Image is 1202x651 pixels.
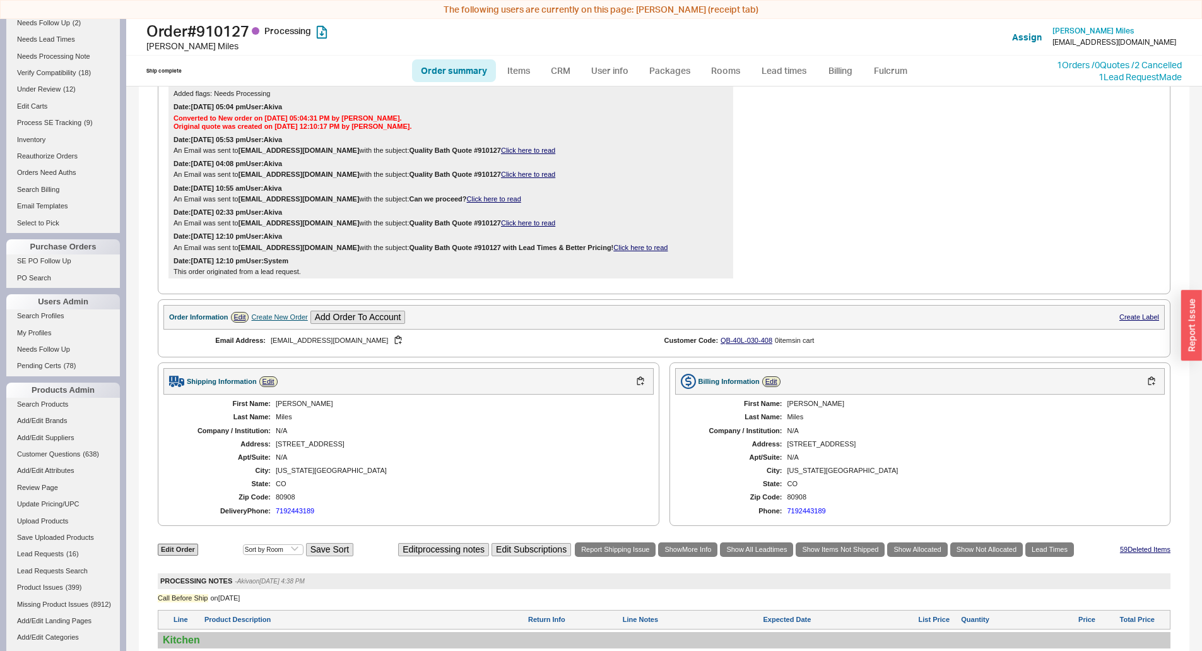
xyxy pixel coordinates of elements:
[6,515,120,528] a: Upload Products
[276,413,641,421] div: Miles
[146,40,604,52] div: [PERSON_NAME] Miles
[146,22,604,40] h1: Order # 910127
[6,531,120,544] a: Save Uploaded Products
[17,362,61,369] span: Pending Certs
[636,4,758,15] span: [PERSON_NAME] (receipt tab)
[6,83,120,96] a: Under Review(12)
[264,25,311,36] span: Processing
[239,244,360,251] b: [EMAIL_ADDRESS][DOMAIN_NAME]
[1025,542,1074,557] a: Lead Times
[501,219,555,227] a: Click here to read
[176,453,271,462] div: Apt/Suite:
[6,309,120,323] a: Search Profiles
[174,103,282,111] div: Date: [DATE] 05:04 pm User: Akiva
[174,136,282,144] div: Date: [DATE] 05:53 pm User: Akiva
[763,616,878,624] div: Expected Date
[6,254,120,268] a: SE PO Follow Up
[6,50,120,63] a: Needs Processing Note
[176,427,271,435] div: Company / Institution:
[1098,616,1155,624] div: Total Price
[6,481,120,494] a: Review Page
[174,170,728,179] div: An Email was sent to with the subject:
[91,600,111,608] span: ( 8912 )
[818,59,863,82] a: Billing
[6,431,120,445] a: Add/Edit Suppliers
[762,376,781,387] a: Edit
[688,480,782,488] div: State:
[239,170,360,178] b: [EMAIL_ADDRESS][DOMAIN_NAME]
[658,542,717,557] button: ShowMore Info
[174,232,282,241] div: Date: [DATE] 12:10 pm User: Akiva
[276,440,641,448] div: [STREET_ADDRESS]
[887,542,947,557] a: Show Allocated
[492,543,571,556] button: Edit Subscriptions
[6,598,120,611] a: Missing Product Issues(8912)
[6,614,120,628] a: Add/Edit Landing Pages
[174,122,728,131] div: Original quote was created on [DATE] 12:10:17 PM by [PERSON_NAME].
[409,219,501,227] b: Quality Bath Quote #910127
[176,480,271,488] div: State:
[688,453,782,462] div: Apt/Suite:
[6,166,120,179] a: Orders Need Auths
[17,69,76,76] span: Verify Compatibility
[721,337,772,344] a: QB-40L-030-408
[796,542,885,557] a: Show Items Not Shipped
[176,493,271,501] div: Zip Code:
[169,313,228,321] div: Order Information
[787,453,1153,462] div: N/A
[174,160,282,168] div: Date: [DATE] 04:08 pm User: Akiva
[64,362,76,369] span: ( 78 )
[1119,313,1159,321] a: Create Label
[17,600,88,608] span: Missing Product Issues
[276,400,641,408] div: [PERSON_NAME]
[6,200,120,213] a: Email Templates
[306,543,353,556] button: Save Sort
[174,257,288,265] div: Date: [DATE] 12:10 pm User: System
[6,448,120,461] a: Customer Questions(638)
[498,59,539,82] a: Items
[787,480,1153,488] div: CO
[961,616,989,624] div: Quantity
[276,493,641,501] div: 80908
[409,244,613,251] b: Quality Bath Quote #910127 with Lead Times & Better Pricing!
[702,59,750,82] a: Rooms
[66,550,79,558] span: ( 16 )
[66,583,82,591] span: ( 399 )
[6,498,120,511] a: Update Pricing/UPC
[174,114,728,122] div: Converted to New order on [DATE] 05:04:31 PM by [PERSON_NAME].
[6,398,120,411] a: Search Products
[176,440,271,448] div: Address:
[752,59,816,82] a: Lead times
[1099,71,1182,82] a: 1Lead RequestMade
[950,542,1023,557] a: Show Not Allocated
[276,453,641,462] div: N/A
[176,507,271,515] div: Delivery Phone:
[259,376,278,387] a: Edit
[6,239,120,254] div: Purchase Orders
[613,244,668,251] a: Click here to read
[6,16,120,30] a: Needs Follow Up(2)
[187,378,257,386] div: Shipping Information
[6,383,120,398] div: Products Admin
[398,543,489,556] button: Editprocessing notes
[865,59,917,82] a: Fulcrum
[688,507,782,515] div: Phone:
[174,244,728,252] div: An Email was sent to with the subject:
[17,583,63,591] span: Product Issues
[174,208,282,217] div: Date: [DATE] 02:33 pm User: Akiva
[501,170,555,178] a: Click here to read
[412,59,496,82] a: Order summary
[63,85,76,93] span: ( 12 )
[787,493,1153,501] div: 80908
[160,577,232,585] span: PROCESSING NOTES
[6,33,120,46] a: Needs Lead Times
[787,440,1153,448] div: [STREET_ADDRESS]
[501,146,555,154] a: Click here to read
[6,217,120,230] a: Select to Pick
[1001,616,1095,624] div: Price
[3,3,1199,16] div: The following users are currently on this page:
[542,59,579,82] a: CRM
[84,119,92,126] span: ( 9 )
[1052,27,1134,35] a: [PERSON_NAME] Miles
